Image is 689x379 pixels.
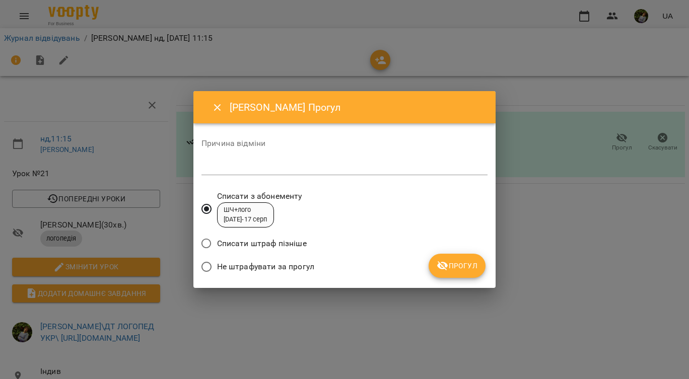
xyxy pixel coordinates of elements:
div: ШЧ+лого [DATE] - 17 серп [224,205,267,224]
button: Close [205,96,230,120]
span: Списати з абонементу [217,190,302,202]
span: Не штрафувати за прогул [217,261,314,273]
span: Прогул [437,260,477,272]
button: Прогул [429,254,486,278]
h6: [PERSON_NAME] Прогул [230,100,484,115]
span: Списати штраф пізніше [217,238,307,250]
label: Причина відміни [201,139,488,147]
